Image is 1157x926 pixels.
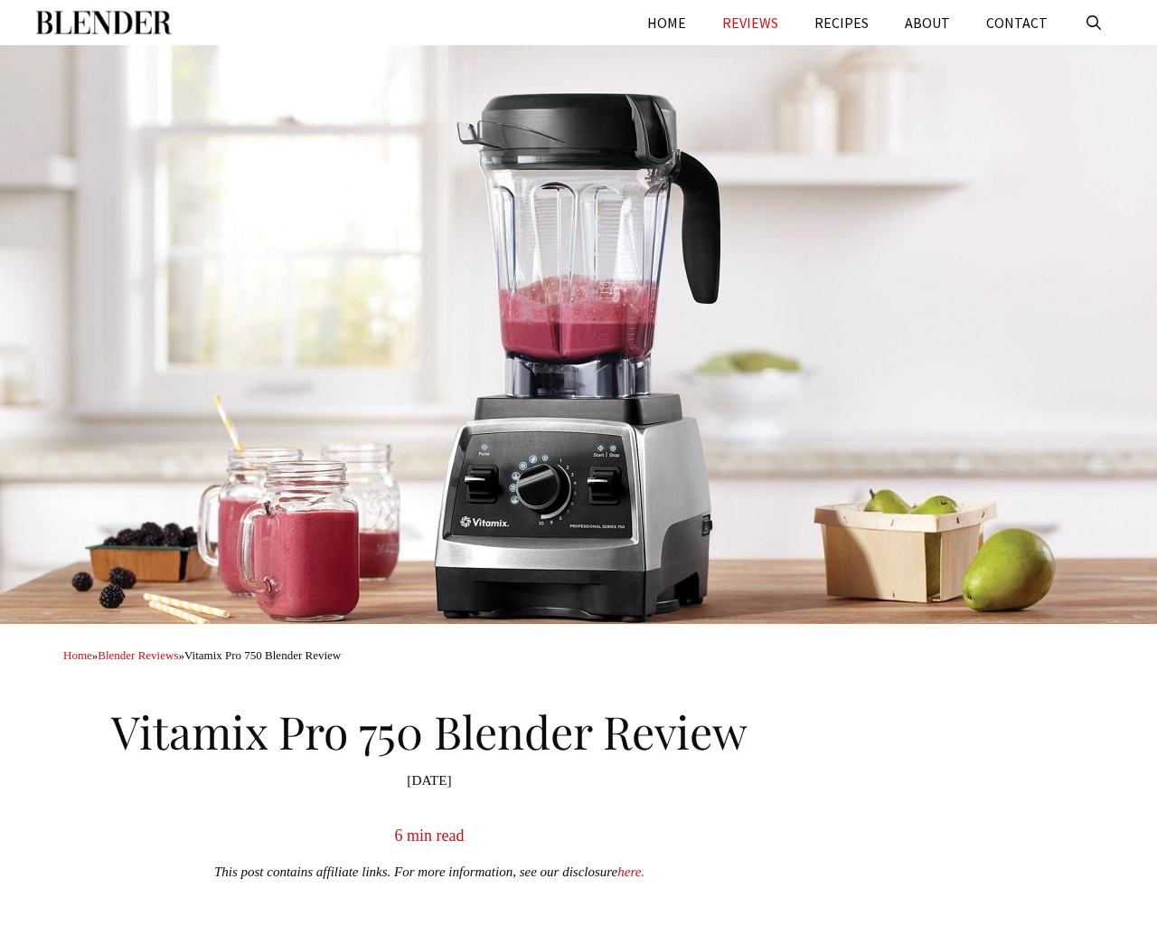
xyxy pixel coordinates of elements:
[98,648,178,662] a: Blender Reviews
[617,865,644,879] a: here.
[184,648,341,662] span: Vitamix Pro 750 Blender Review
[214,865,644,879] em: This post contains affiliate links. For more information, see our disclosure
[63,648,92,662] a: Home
[63,691,795,763] h1: Vitamix Pro 750 Blender Review
[395,827,403,845] span: 6
[407,827,464,845] span: min read
[407,772,451,788] time: [DATE]
[63,648,341,662] span: » »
